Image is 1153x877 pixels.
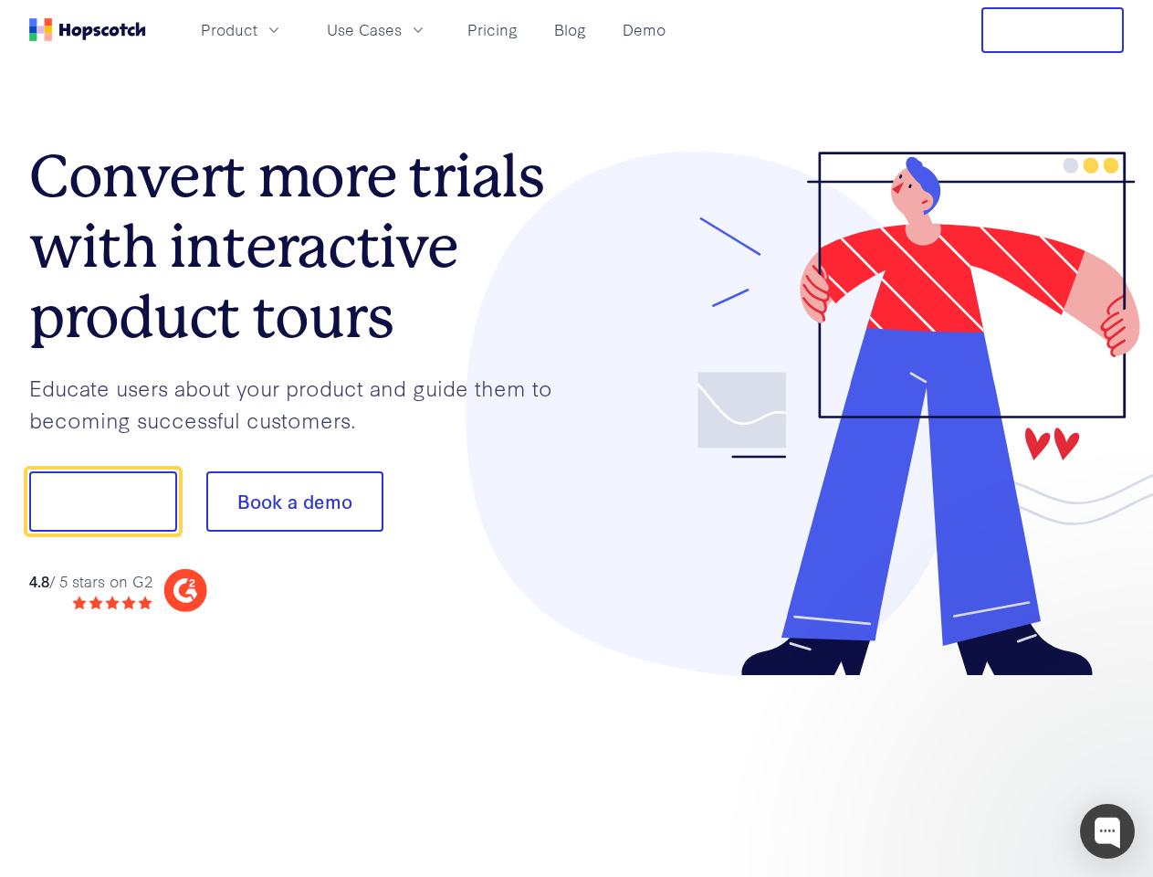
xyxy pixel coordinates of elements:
p: Educate users about your product and guide them to becoming successful customers. [29,372,577,435]
a: Demo [615,15,673,45]
a: Blog [547,15,593,45]
span: Use Cases [327,18,402,41]
button: Book a demo [206,471,383,532]
h1: Convert more trials with interactive product tours [29,142,577,352]
button: Free Trial [981,7,1124,53]
strong: 4.8 [29,570,49,591]
button: Product [190,15,294,45]
a: Home [29,18,146,41]
div: / 5 stars on G2 [29,570,152,593]
button: Show me! [29,471,177,532]
span: Product [201,18,257,41]
button: Use Cases [316,15,438,45]
a: Pricing [460,15,525,45]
